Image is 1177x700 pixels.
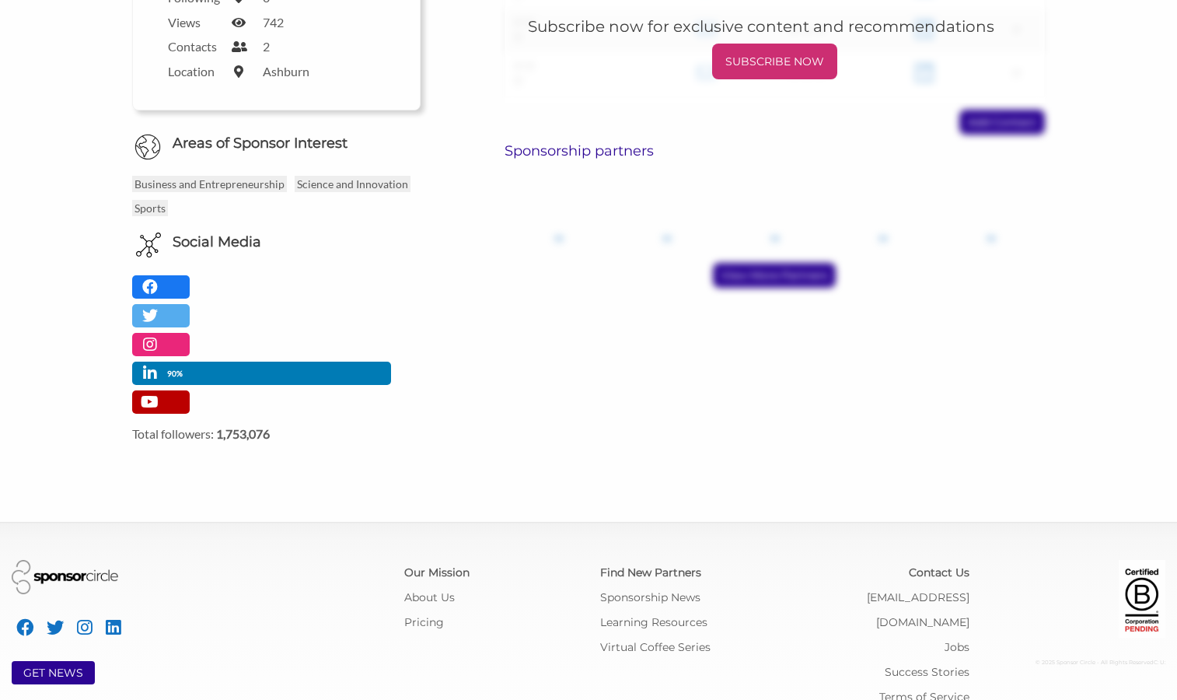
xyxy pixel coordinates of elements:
label: 742 [263,15,284,30]
h6: Sponsorship partners [505,142,1046,159]
label: Contacts [168,39,222,54]
h6: Social Media [173,233,261,252]
a: Success Stories [885,665,969,679]
div: © 2025 Sponsor Circle - All Rights Reserved [993,650,1165,675]
p: SUBSCRIBE NOW [718,50,831,73]
p: Sports [132,200,168,216]
a: Jobs [945,640,969,654]
a: Pricing [404,615,444,629]
h6: Areas of Sponsor Interest [120,134,432,153]
a: Find New Partners [600,565,701,579]
p: 90% [167,366,187,381]
label: Total followers: [132,426,421,441]
img: Social Media Icon [136,233,161,257]
img: Certified Corporation Pending Logo [1119,560,1165,638]
img: Globe Icon [134,134,161,160]
h5: Subscribe now for exclusive content and recommendations [528,16,1022,37]
a: Learning Resources [600,615,707,629]
p: Science and Innovation [295,176,410,192]
a: Virtual Coffee Series [600,640,711,654]
a: Our Mission [404,565,470,579]
img: Sponsor Circle Logo [12,560,118,593]
label: Ashburn [263,64,309,79]
p: Business and Entrepreneurship [132,176,287,192]
a: Sponsorship News [600,590,700,604]
a: Contact Us [909,565,969,579]
label: Location [168,64,222,79]
a: GET NEWS [23,666,83,680]
a: About Us [404,590,455,604]
span: C: U: [1154,659,1165,666]
strong: 1,753,076 [216,426,270,441]
a: SUBSCRIBE NOW [528,44,1022,79]
label: 2 [263,39,270,54]
label: Views [168,15,222,30]
a: [EMAIL_ADDRESS][DOMAIN_NAME] [867,590,969,629]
